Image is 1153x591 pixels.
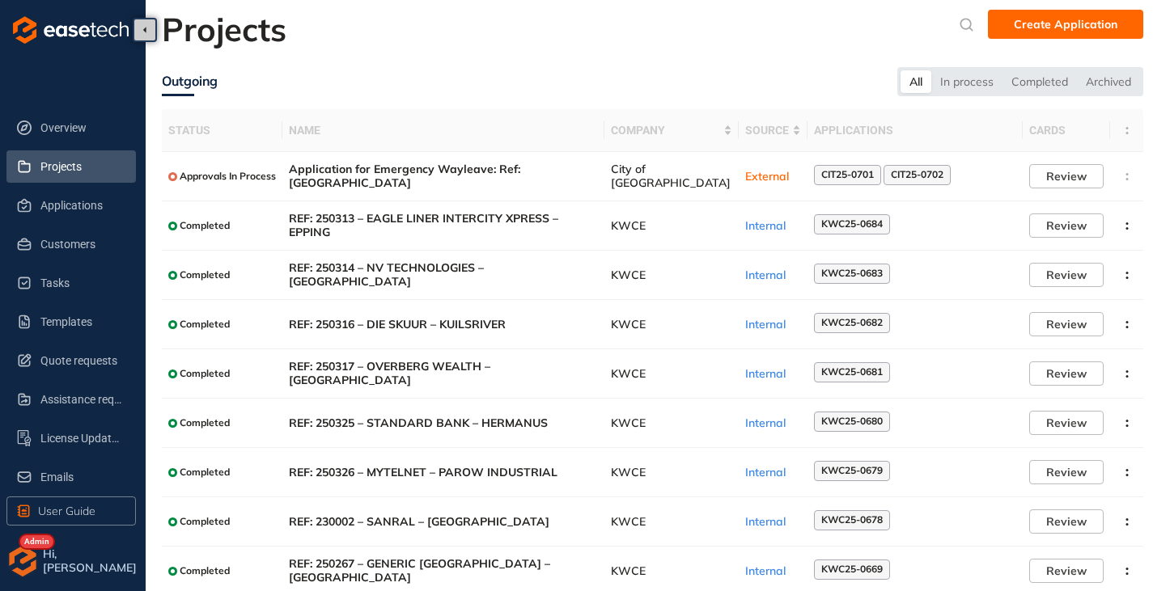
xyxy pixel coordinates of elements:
[40,112,123,144] span: Overview
[180,516,230,527] span: Completed
[289,261,598,289] span: REF: 250314 – NV TECHNOLOGIES – [GEOGRAPHIC_DATA]
[162,71,218,91] div: Outgoing
[821,416,883,427] span: KWC25-0680
[180,417,230,428] span: Completed
[1023,109,1110,152] th: Cards
[1046,315,1087,333] span: Review
[1077,70,1140,93] div: Archived
[821,564,883,575] span: KWC25-0669
[821,169,874,180] span: CIT25-0701
[1046,414,1087,432] span: Review
[1046,463,1087,481] span: Review
[891,169,943,180] span: CIT25-0702
[289,466,598,479] span: REF: 250326 – MYTELNET – PAROW INDUSTRIAL
[1029,509,1104,534] button: Review
[289,360,598,387] span: REF: 250317 – OVERBERG WEALTH – [GEOGRAPHIC_DATA]
[821,317,883,328] span: KWC25-0682
[1046,167,1087,185] span: Review
[180,466,230,478] span: Completed
[1029,460,1104,484] button: Review
[1046,365,1087,382] span: Review
[745,416,801,430] div: Internal
[611,564,732,578] span: KWCE
[745,367,801,381] div: Internal
[821,465,883,476] span: KWC25-0679
[931,70,1003,93] div: In process
[1029,263,1104,287] button: Review
[745,121,789,139] span: Source
[6,496,136,526] button: User Guide
[611,219,732,233] span: KWCE
[40,422,123,454] span: License Update Requests
[1029,559,1104,583] button: Review
[289,163,598,190] span: Application for Emergency Wayleave: Ref: [GEOGRAPHIC_DATA]
[745,219,801,233] div: Internal
[745,268,801,282] div: Internal
[1029,312,1104,336] button: Review
[40,267,123,299] span: Tasks
[611,163,732,190] span: City of [GEOGRAPHIC_DATA]
[162,109,282,152] th: Status
[40,228,123,260] span: Customers
[1029,164,1104,188] button: Review
[1029,411,1104,435] button: Review
[745,318,801,331] div: Internal
[821,218,883,230] span: KWC25-0684
[745,564,801,578] div: Internal
[611,268,732,282] span: KWCE
[40,150,123,183] span: Projects
[40,383,123,416] span: Assistance requests
[1014,15,1117,33] span: Create Application
[1046,266,1087,284] span: Review
[745,466,801,479] div: Internal
[611,318,732,331] span: KWCE
[162,10,286,49] h2: Projects
[43,547,139,575] span: Hi, [PERSON_NAME]
[6,545,39,577] img: avatar
[988,10,1143,39] button: Create Application
[282,109,604,152] th: Name
[40,306,123,338] span: Templates
[180,269,230,281] span: Completed
[604,109,739,152] th: Company
[40,344,123,377] span: Quote requests
[821,514,883,526] span: KWC25-0678
[1046,562,1087,580] span: Review
[901,70,931,93] div: All
[289,515,598,529] span: REF: 230002 – SANRAL – [GEOGRAPHIC_DATA]
[180,565,230,576] span: Completed
[821,268,883,279] span: KWC25-0683
[1046,513,1087,530] span: Review
[611,515,732,529] span: KWCE
[180,368,230,379] span: Completed
[611,416,732,430] span: KWCE
[1003,70,1077,93] div: Completed
[745,515,801,529] div: Internal
[289,318,598,331] span: REF: 250316 – DIE SKUUR – KUILSRIVER
[180,220,230,231] span: Completed
[611,121,720,139] span: Company
[739,109,808,152] th: Source
[611,367,732,381] span: KWCE
[289,557,598,585] span: REF: 250267 – GENERIC [GEOGRAPHIC_DATA] – [GEOGRAPHIC_DATA]
[1029,213,1104,238] button: Review
[611,466,732,479] span: KWCE
[180,171,276,182] span: Approvals In Process
[1046,217,1087,234] span: Review
[40,461,123,493] span: Emails
[821,366,883,378] span: KWC25-0681
[808,109,1023,152] th: Applications
[1029,361,1104,386] button: Review
[289,212,598,239] span: REF: 250313 – EAGLE LINER INTERCITY XPRESS – EPPING
[289,416,598,430] span: REF: 250325 – STANDARD BANK – HERMANUS
[38,502,95,520] span: User Guide
[745,170,801,184] div: External
[40,189,123,222] span: Applications
[13,16,129,44] img: logo
[180,319,230,330] span: Completed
